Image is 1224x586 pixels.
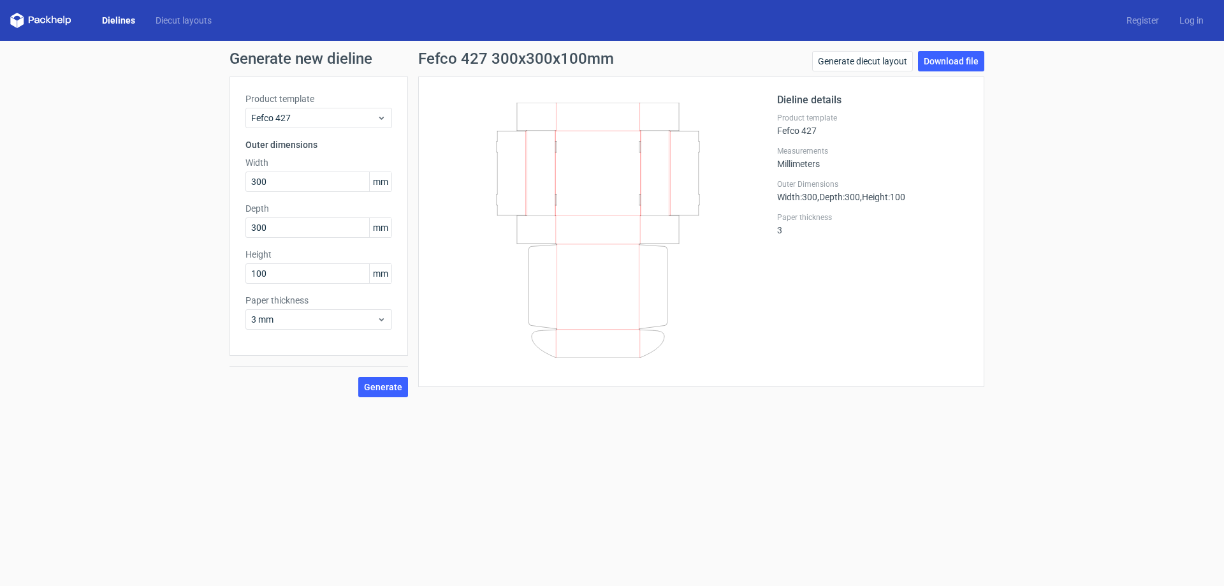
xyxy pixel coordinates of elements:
[1116,14,1169,27] a: Register
[1169,14,1214,27] a: Log in
[860,192,905,202] span: , Height : 100
[777,92,968,108] h2: Dieline details
[245,138,392,151] h3: Outer dimensions
[145,14,222,27] a: Diecut layouts
[358,377,408,397] button: Generate
[777,192,817,202] span: Width : 300
[92,14,145,27] a: Dielines
[364,383,402,392] span: Generate
[777,212,968,223] label: Paper thickness
[777,179,968,189] label: Outer Dimensions
[229,51,994,66] h1: Generate new dieline
[777,113,968,123] label: Product template
[369,218,391,237] span: mm
[251,313,377,326] span: 3 mm
[245,294,392,307] label: Paper thickness
[369,172,391,191] span: mm
[777,146,968,169] div: Millimeters
[245,202,392,215] label: Depth
[369,264,391,283] span: mm
[251,112,377,124] span: Fefco 427
[777,113,968,136] div: Fefco 427
[418,51,614,66] h1: Fefco 427 300x300x100mm
[777,146,968,156] label: Measurements
[812,51,913,71] a: Generate diecut layout
[777,212,968,235] div: 3
[245,248,392,261] label: Height
[245,92,392,105] label: Product template
[918,51,984,71] a: Download file
[245,156,392,169] label: Width
[817,192,860,202] span: , Depth : 300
